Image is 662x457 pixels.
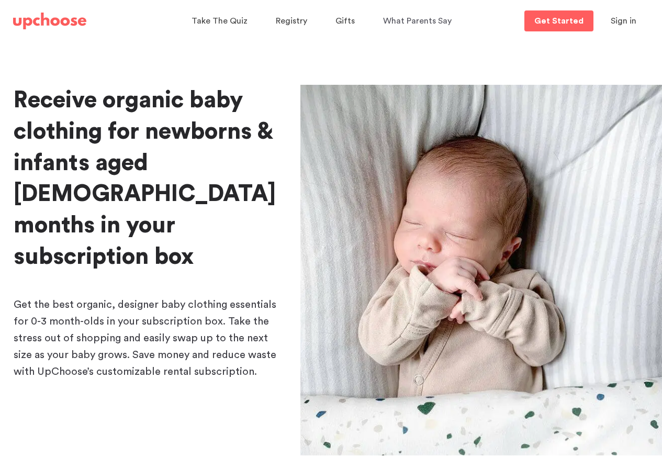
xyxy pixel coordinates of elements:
[13,10,86,32] a: UpChoose
[276,11,310,31] a: Registry
[383,11,455,31] a: What Parents Say
[276,17,307,25] span: Registry
[534,17,584,25] p: Get Started
[611,17,636,25] span: Sign in
[14,299,276,377] span: Get the best organic, designer baby clothing essentials for 0-3 month-olds in your subscription b...
[335,17,355,25] span: Gifts
[192,17,248,25] span: Take The Quiz
[598,10,649,31] button: Sign in
[13,13,86,29] img: UpChoose
[14,85,284,273] h1: Receive organic baby clothing for newborns & infants aged [DEMOGRAPHIC_DATA] months in your subsc...
[192,11,251,31] a: Take The Quiz
[524,10,593,31] a: Get Started
[383,17,452,25] span: What Parents Say
[335,11,358,31] a: Gifts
